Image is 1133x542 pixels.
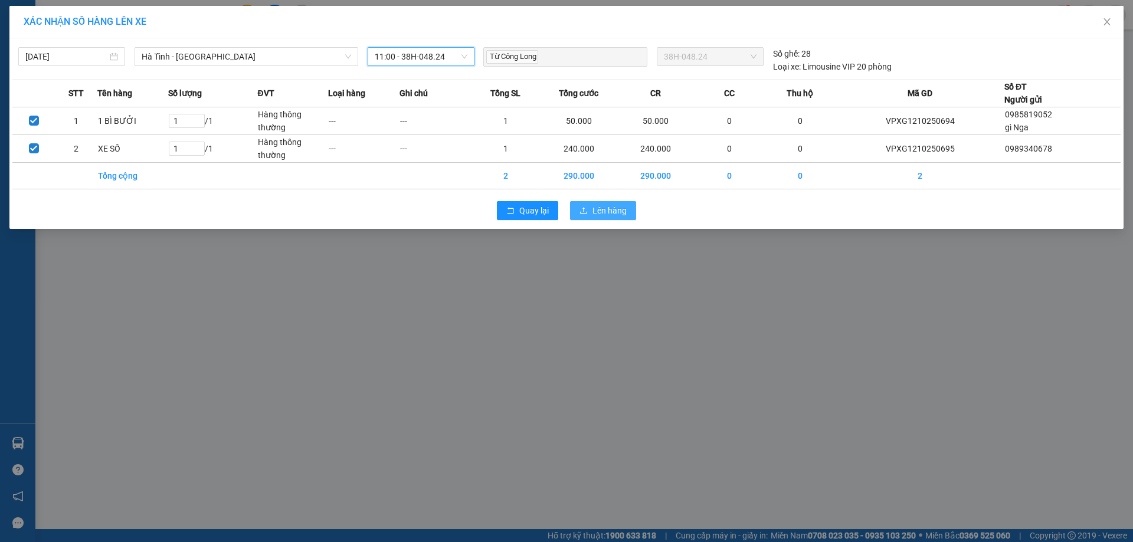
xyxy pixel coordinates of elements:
[375,48,467,65] span: 11:00 - 38H-048.24
[55,135,97,163] td: 2
[328,107,399,135] td: ---
[68,87,84,100] span: STT
[25,50,107,63] input: 12/10/2025
[650,87,661,100] span: CR
[836,107,1004,135] td: VPXG1210250694
[470,163,541,189] td: 2
[694,107,765,135] td: 0
[773,60,801,73] span: Loại xe:
[506,206,515,216] span: rollback
[773,60,892,73] div: Limousine VIP 20 phòng
[486,50,538,64] span: Từ Công Long
[765,107,836,135] td: 0
[559,87,598,100] span: Tổng cước
[1091,6,1124,39] button: Close
[400,135,470,163] td: ---
[1005,123,1029,132] span: gì Nga
[497,201,558,220] button: rollbackQuay lại
[664,48,756,65] span: 38H-048.24
[617,107,694,135] td: 50.000
[97,87,132,100] span: Tên hàng
[24,16,146,27] span: XÁC NHẬN SỐ HÀNG LÊN XE
[470,107,541,135] td: 1
[400,107,470,135] td: ---
[694,135,765,163] td: 0
[541,135,618,163] td: 240.000
[617,163,694,189] td: 290.000
[765,135,836,163] td: 0
[579,206,588,216] span: upload
[787,87,813,100] span: Thu hộ
[490,87,520,100] span: Tổng SL
[765,163,836,189] td: 0
[694,163,765,189] td: 0
[110,44,493,58] li: Hotline: 1900252555
[257,135,328,163] td: Hàng thông thường
[519,204,549,217] span: Quay lại
[724,87,735,100] span: CC
[773,47,800,60] span: Số ghế:
[400,87,428,100] span: Ghi chú
[97,163,168,189] td: Tổng cộng
[592,204,627,217] span: Lên hàng
[55,107,97,135] td: 1
[1102,17,1112,27] span: close
[168,87,202,100] span: Số lượng
[1004,80,1042,106] div: Số ĐT Người gửi
[345,53,352,60] span: down
[570,201,636,220] button: uploadLên hàng
[257,107,328,135] td: Hàng thông thường
[1005,110,1052,119] span: 0985819052
[15,86,176,125] b: GỬI : VP [GEOGRAPHIC_DATA]
[168,135,257,163] td: / 1
[908,87,932,100] span: Mã GD
[1005,144,1052,153] span: 0989340678
[617,135,694,163] td: 240.000
[97,135,168,163] td: XE SỐ
[110,29,493,44] li: Cổ Đạm, xã [GEOGRAPHIC_DATA], [GEOGRAPHIC_DATA]
[541,163,618,189] td: 290.000
[836,163,1004,189] td: 2
[541,107,618,135] td: 50.000
[15,15,74,74] img: logo.jpg
[470,135,541,163] td: 1
[328,135,399,163] td: ---
[168,107,257,135] td: / 1
[773,47,811,60] div: 28
[142,48,351,65] span: Hà Tĩnh - Hà Nội
[257,87,274,100] span: ĐVT
[836,135,1004,163] td: VPXG1210250695
[97,107,168,135] td: 1 BÌ BƯỞI
[328,87,365,100] span: Loại hàng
